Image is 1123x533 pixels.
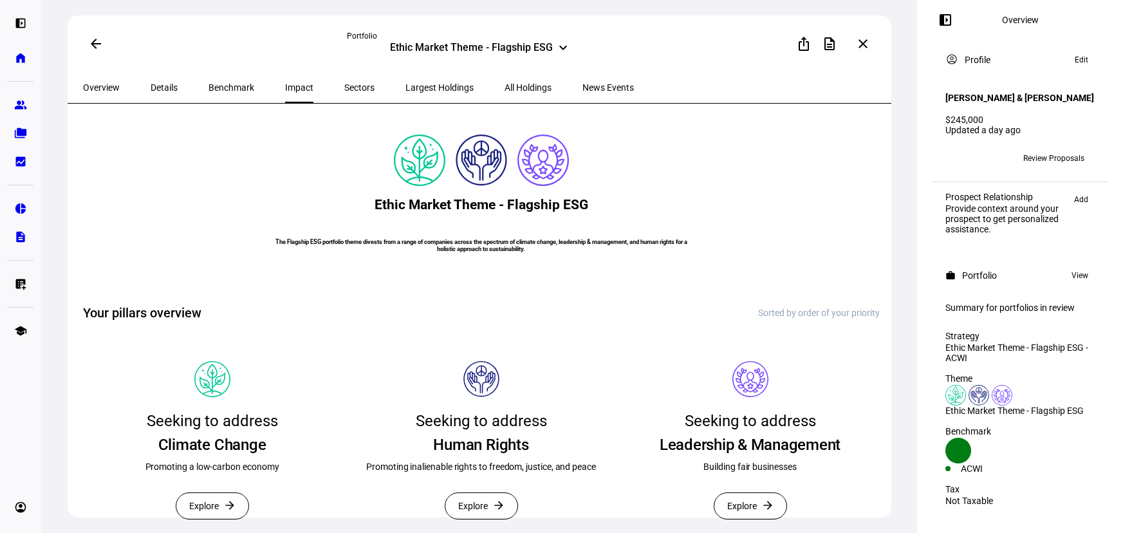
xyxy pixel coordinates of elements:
img: Pillar icon [732,361,768,397]
span: Explore [189,493,219,519]
eth-mat-symbol: description [14,230,27,243]
mat-icon: arrow_forward [492,499,505,512]
eth-mat-symbol: left_panel_open [14,17,27,30]
div: Human Rights [433,435,528,455]
span: AS [951,154,961,163]
img: corporateEthics.colored.svg [517,135,569,186]
img: Pillar icon [194,361,230,397]
span: Impact [285,83,313,92]
div: Portfolio [347,31,611,41]
div: Climate Change [158,435,266,455]
a: group [8,92,33,118]
h2: Ethic Market Theme - Flagship ESG [375,197,588,212]
mat-icon: account_circle [945,53,958,66]
img: humanRights.colored.svg [969,385,989,406]
a: description [8,224,33,250]
span: Sectors [344,83,375,92]
button: Edit [1068,52,1095,68]
button: Add [1068,192,1095,207]
mat-icon: description [822,36,837,51]
img: humanRights.colored.svg [456,135,507,186]
mat-icon: arrow_forward [223,499,236,512]
div: Leadership & Management [660,435,840,455]
div: Benchmark [945,426,1095,436]
span: News Events [582,83,634,92]
span: Largest Holdings [405,83,474,92]
div: Updated a day ago [945,125,1095,135]
div: Ethic Market Theme - Flagship ESG - ACWI [945,342,1095,363]
div: Provide context around your prospect to get personalized assistance. [945,203,1068,234]
div: Promoting inalienable rights to freedom, justice, and peace [366,460,596,473]
span: View [1072,268,1088,283]
button: Explore [714,492,787,519]
div: Not Taxable [945,496,1095,506]
div: Summary for portfolios in review [945,303,1095,313]
span: Explore [727,493,757,519]
span: All Holdings [505,83,552,92]
span: Edit [1075,52,1088,68]
eth-mat-symbol: account_circle [14,501,27,514]
mat-icon: left_panel_open [938,12,953,28]
span: Explore [458,493,488,519]
div: Tax [945,484,1095,494]
h2: Your pillars overview [83,304,201,322]
div: Portfolio [962,270,997,281]
mat-icon: ios_share [796,36,812,51]
span: Benchmark [209,83,254,92]
mat-icon: work [945,270,956,281]
eth-mat-symbol: school [14,324,27,337]
mat-icon: keyboard_arrow_down [555,40,571,55]
div: Strategy [945,331,1095,341]
eth-mat-symbol: bid_landscape [14,155,27,168]
div: Sorted by order of your priority [758,308,880,318]
button: Review Proposals [1013,148,1095,169]
eth-mat-symbol: home [14,51,27,64]
div: Overview [1002,15,1039,25]
div: Building fair businesses [703,460,796,473]
eth-mat-symbol: pie_chart [14,202,27,215]
button: Explore [176,492,249,519]
eth-mat-symbol: group [14,98,27,111]
div: Profile [965,55,990,65]
mat-icon: arrow_forward [761,499,774,512]
div: Prospect Relationship [945,192,1068,202]
div: Theme [945,373,1095,384]
div: Ethic Market Theme - Flagship ESG [390,41,553,57]
div: ACWI [961,463,1020,474]
img: climateChange.colored.svg [945,385,966,406]
div: Seeking to address [685,407,816,435]
span: Add [1074,192,1088,207]
h4: [PERSON_NAME] & [PERSON_NAME] [945,93,1094,103]
span: Review Proposals [1023,148,1084,169]
eth-mat-symbol: folder_copy [14,127,27,140]
a: folder_copy [8,120,33,146]
img: climateChange.colored.svg [394,135,445,186]
button: View [1065,268,1095,283]
div: $245,000 [945,115,1095,125]
div: Ethic Market Theme - Flagship ESG [945,406,1095,416]
mat-icon: arrow_back [88,36,104,51]
eth-panel-overview-card-header: Portfolio [945,268,1095,283]
div: Promoting a low-carbon economy [145,460,279,473]
eth-mat-symbol: list_alt_add [14,277,27,290]
img: corporateEthics.colored.svg [992,385,1012,406]
img: Pillar icon [463,361,499,397]
div: Seeking to address [416,407,547,435]
a: home [8,45,33,71]
div: Seeking to address [147,407,278,435]
a: bid_landscape [8,149,33,174]
mat-icon: close [855,36,871,51]
a: pie_chart [8,196,33,221]
eth-panel-overview-card-header: Profile [945,52,1095,68]
h6: The Flagship ESG portfolio theme divests from a range of companies across the spectrum of climate... [272,238,691,252]
span: Details [151,83,178,92]
span: Overview [83,83,120,92]
button: Explore [445,492,518,519]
